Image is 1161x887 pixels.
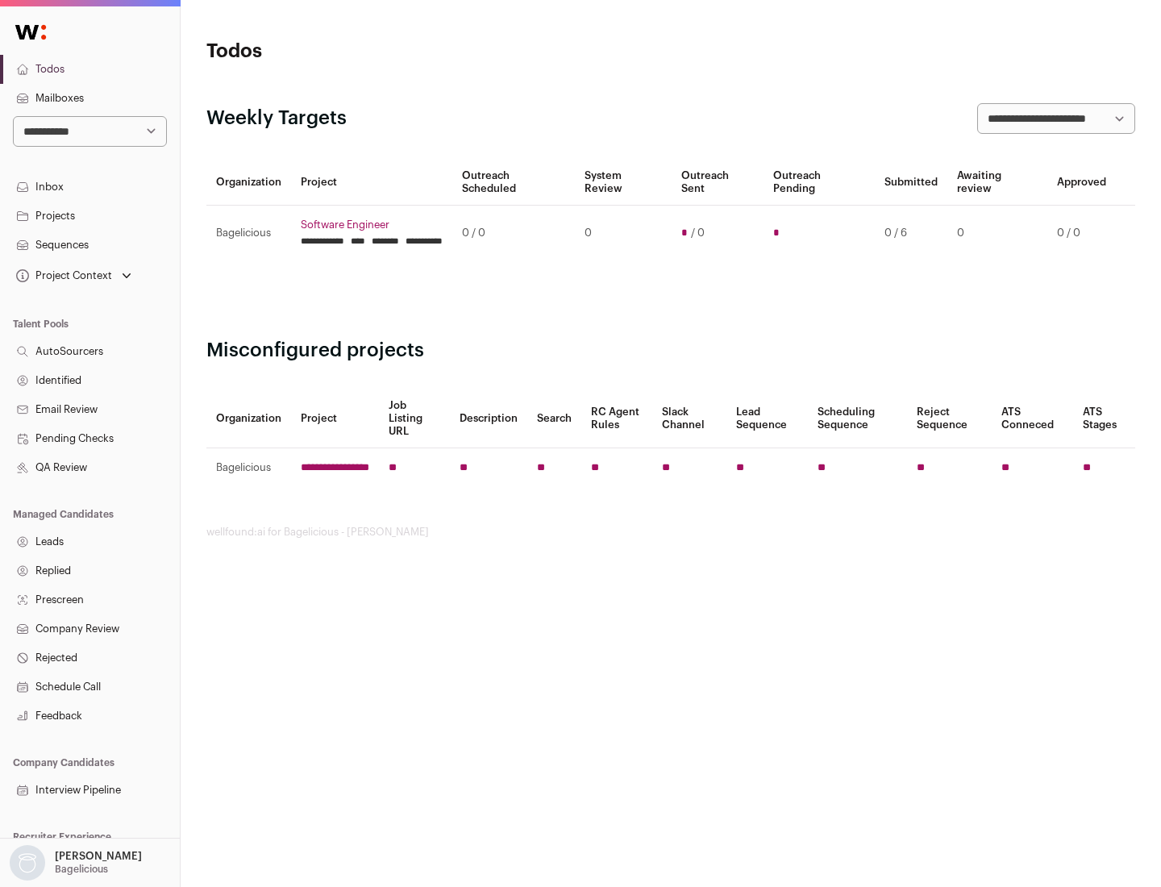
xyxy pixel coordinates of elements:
th: Reject Sequence [907,389,992,448]
th: Submitted [875,160,947,206]
a: Software Engineer [301,219,443,231]
th: Outreach Pending [764,160,874,206]
th: RC Agent Rules [581,389,651,448]
th: Job Listing URL [379,389,450,448]
td: Bagelicious [206,206,291,261]
th: Description [450,389,527,448]
th: Scheduling Sequence [808,389,907,448]
div: Project Context [13,269,112,282]
img: nopic.png [10,845,45,881]
h2: Misconfigured projects [206,338,1135,364]
th: Organization [206,160,291,206]
p: [PERSON_NAME] [55,850,142,863]
h1: Todos [206,39,516,65]
h2: Weekly Targets [206,106,347,131]
th: Approved [1047,160,1116,206]
th: Outreach Scheduled [452,160,575,206]
p: Bagelicious [55,863,108,876]
th: Organization [206,389,291,448]
th: Lead Sequence [726,389,808,448]
th: Project [291,389,379,448]
td: 0 / 6 [875,206,947,261]
button: Open dropdown [6,845,145,881]
th: ATS Conneced [992,389,1072,448]
img: Wellfound [6,16,55,48]
th: Project [291,160,452,206]
td: Bagelicious [206,448,291,488]
th: System Review [575,160,671,206]
th: Slack Channel [652,389,726,448]
th: Outreach Sent [672,160,764,206]
td: 0 [575,206,671,261]
td: 0 [947,206,1047,261]
th: Search [527,389,581,448]
td: 0 / 0 [452,206,575,261]
footer: wellfound:ai for Bagelicious - [PERSON_NAME] [206,526,1135,539]
th: Awaiting review [947,160,1047,206]
span: / 0 [691,227,705,239]
button: Open dropdown [13,264,135,287]
th: ATS Stages [1073,389,1135,448]
td: 0 / 0 [1047,206,1116,261]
